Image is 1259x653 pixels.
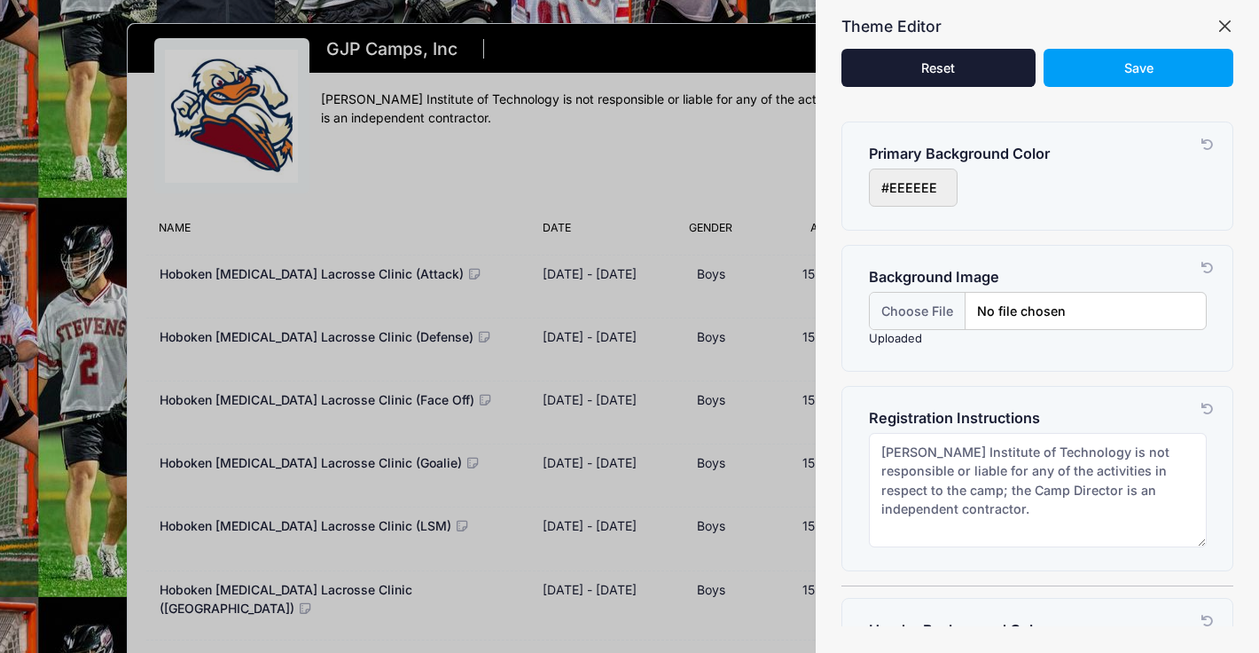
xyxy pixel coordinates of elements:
[869,269,1207,287] h4: Background Image
[869,433,1207,547] textarea: [PERSON_NAME] Institute of Technology is not responsible or liable for any of the activities in r...
[1044,49,1232,87] button: Save
[921,60,955,75] span: Reset
[1124,60,1153,75] span: Save
[869,146,1207,163] h4: Primary Background Color
[869,330,922,348] label: Uploaded
[869,622,1207,640] h4: Header Background Color
[869,410,1207,428] h4: Registration Instructions
[841,12,942,41] h3: Theme Editor
[841,49,1035,87] button: Reset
